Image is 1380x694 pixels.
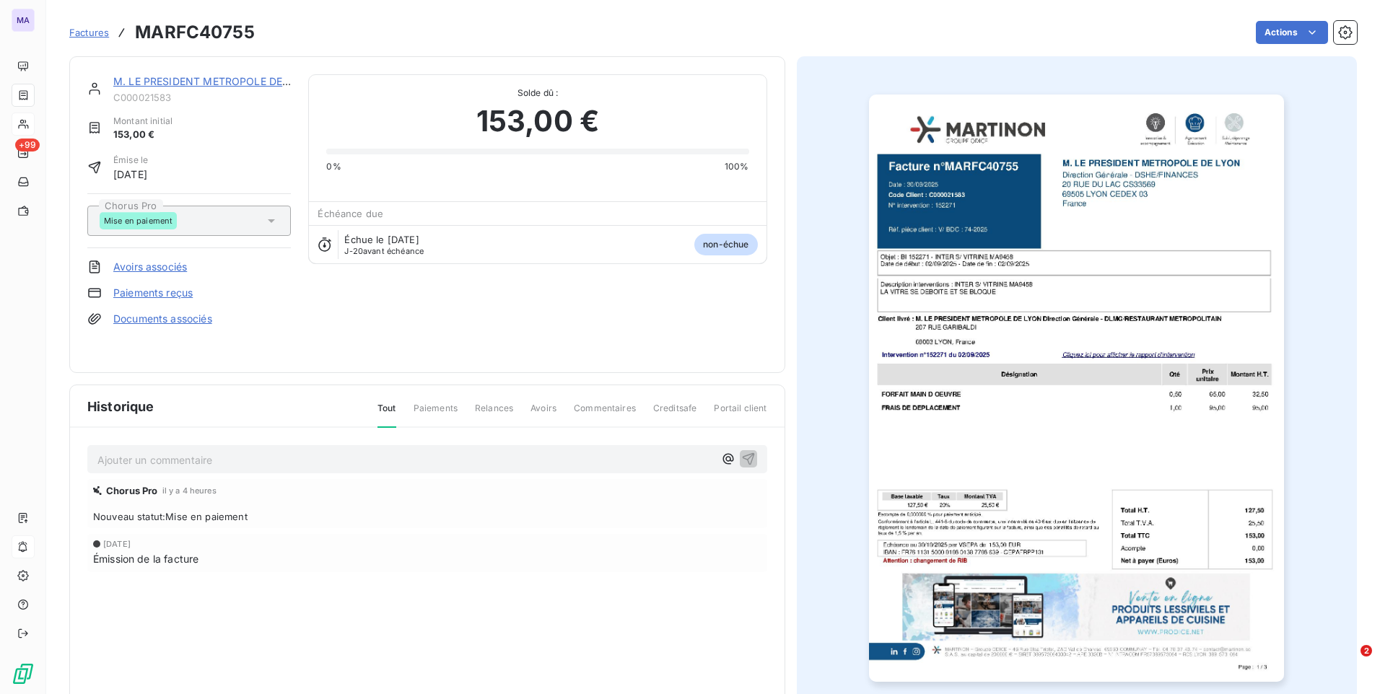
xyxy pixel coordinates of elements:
[1331,645,1366,680] iframe: Intercom live chat
[1256,21,1328,44] button: Actions
[725,160,749,173] span: 100%
[1361,645,1372,656] span: 2
[414,402,458,426] span: Paiements
[113,167,148,182] span: [DATE]
[113,92,291,103] span: C000021583
[113,75,315,87] a: M. LE PRESIDENT METROPOLE DE LYON
[377,402,396,428] span: Tout
[15,139,40,151] span: +99
[475,402,513,426] span: Relances
[69,27,109,38] span: Factures
[106,485,158,496] span: Chorus Pro
[344,234,419,245] span: Échue le [DATE]
[12,9,35,32] div: MA
[104,216,172,225] span: Mise en paiement
[869,95,1284,682] img: invoice_thumbnail
[326,87,748,100] span: Solde dû :
[93,511,761,522] span: Nouveau statut : Mise en paiement
[113,115,172,128] span: Montant initial
[135,19,255,45] h3: MARFC40755
[530,402,556,426] span: Avoirs
[476,100,599,143] span: 153,00 €
[87,397,154,416] span: Historique
[344,246,363,256] span: J-20
[318,208,383,219] span: Échéance due
[113,260,187,274] a: Avoirs associés
[93,551,198,566] span: Émission de la facture
[113,128,172,142] span: 153,00 €
[113,154,148,167] span: Émise le
[103,540,131,548] span: [DATE]
[162,486,217,495] span: il y a 4 heures
[653,402,697,426] span: Creditsafe
[574,402,636,426] span: Commentaires
[69,25,109,40] a: Factures
[326,160,341,173] span: 0%
[694,234,757,255] span: non-échue
[113,286,193,300] a: Paiements reçus
[12,662,35,685] img: Logo LeanPay
[113,312,212,326] a: Documents associés
[714,402,767,426] span: Portail client
[344,247,424,255] span: avant échéance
